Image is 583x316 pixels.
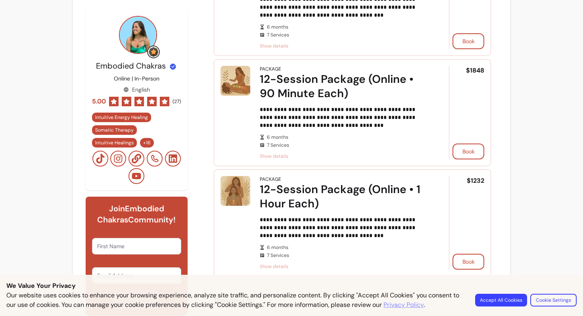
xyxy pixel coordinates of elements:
div: $1848 [449,66,484,159]
input: Email Address [97,272,176,280]
button: Cookie Settings [530,294,577,306]
div: Package [260,176,281,182]
span: Somatic Therapy [95,127,134,133]
p: Our website uses cookies to enhance your browsing experience, analyze site traffic, and personali... [6,291,466,310]
button: Book [453,144,484,159]
img: Provider image [119,16,157,54]
span: 7 Services [267,142,427,148]
span: Embodied Chakras [96,61,166,71]
span: ( 27 ) [173,98,181,105]
div: English [123,86,150,94]
button: Accept All Cookies [475,294,527,306]
p: Online | In-Person [114,75,159,82]
h6: Join Embodied Chakras Community! [92,203,181,225]
button: Book [453,33,484,49]
span: 6 months [267,244,427,251]
div: Package [260,66,281,72]
img: 12-Session Package (Online • 90 Minute Each) [221,66,250,96]
span: Show details [260,153,427,159]
span: 7 Services [267,32,427,38]
a: Privacy Policy [384,300,424,310]
span: Show details [260,263,427,270]
div: $1232 [449,176,484,270]
div: 12-Session Package (Online • 1 Hour Each) [260,182,427,211]
div: 12-Session Package (Online • 90 Minute Each) [260,72,427,101]
span: Show details [260,43,427,49]
span: 5.00 [92,97,106,106]
span: 6 months [267,24,427,30]
input: First Name [97,242,176,250]
button: Book [453,254,484,270]
span: + 16 [142,140,152,146]
span: 6 months [267,134,427,140]
img: Grow [149,47,158,57]
span: Intuitive Healings [95,140,134,146]
span: Intuitive Energy Healing [95,114,148,121]
img: 12-Session Package (Online • 1 Hour Each) [221,176,250,206]
span: 7 Services [267,252,427,259]
p: We Value Your Privacy [6,281,577,291]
